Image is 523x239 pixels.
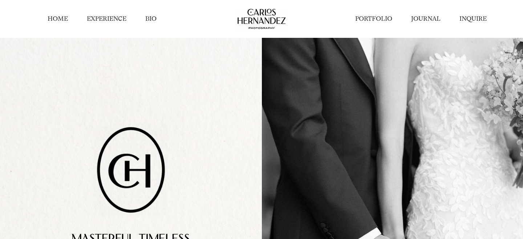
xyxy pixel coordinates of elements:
[459,15,487,23] a: INQUIRE
[48,15,68,23] a: HOME
[355,15,392,23] a: PORTFOLIO
[145,15,157,23] a: BIO
[87,15,126,23] a: EXPERIENCE
[411,15,441,23] a: JOURNAL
